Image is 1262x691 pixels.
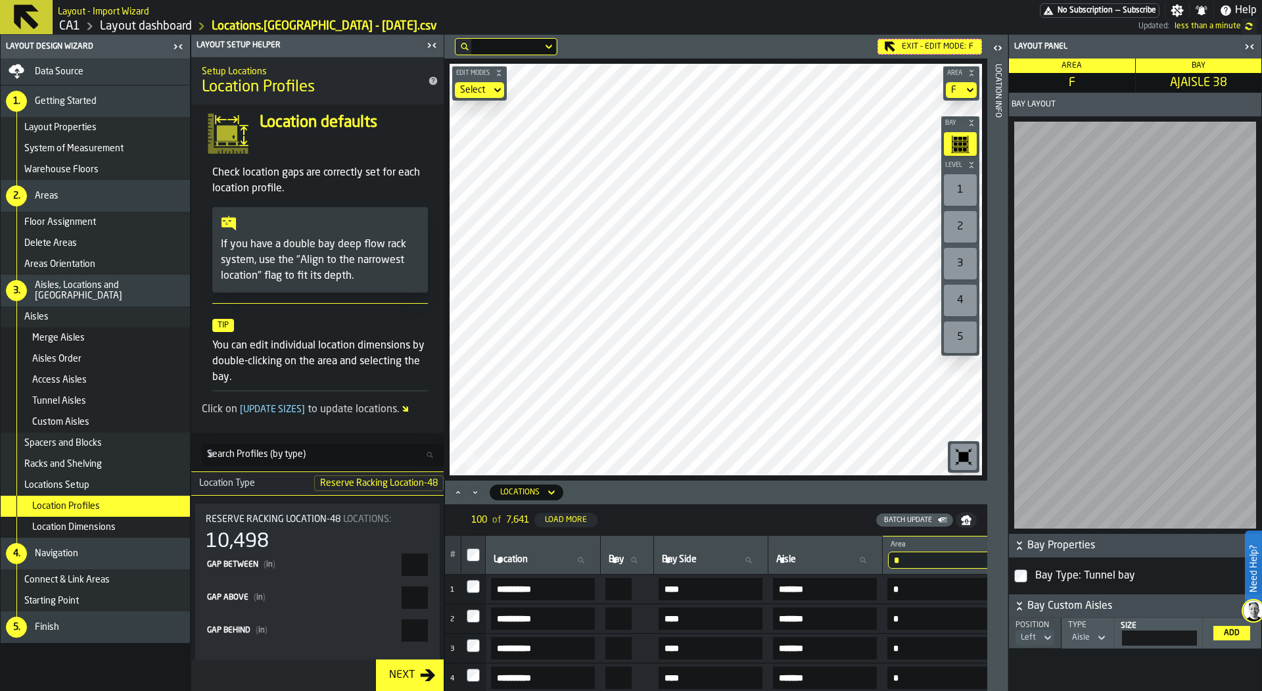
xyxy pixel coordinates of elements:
[452,66,507,80] button: button-
[467,609,480,623] label: InputCheckbox-label-react-aria8174100788-:r7k9:
[1,454,190,475] li: menu Racks and Shelving
[1072,633,1090,642] div: DropdownMenuValue-
[941,245,979,282] div: button-toolbar-undefined
[207,449,306,460] span: label
[24,596,79,606] span: Starting Point
[605,608,632,630] input: 27-01-01-B-locationBay 27-01-01-B-locationBay
[1138,22,1169,31] span: Updated:
[941,130,979,158] div: button-toolbar-undefined
[773,578,877,600] label: input-value-
[450,486,466,499] button: Maximize
[202,64,412,77] h2: Sub Title
[491,552,595,569] input: label
[1040,3,1159,18] div: Menu Subscription
[191,35,444,57] header: Layout Setup Helper
[491,578,595,600] input: input-value- input-value-
[605,578,632,600] input: 27-01-01-A-locationBay 27-01-01-A-locationBay
[1,412,190,433] li: menu Custom Aisles
[500,488,540,497] div: DropdownMenuValue-locations
[943,162,965,169] span: Level
[1033,565,1253,586] div: InputCheckbox-react-aria8174100788-:r7qm:
[467,669,480,682] input: InputCheckbox-label-react-aria8174100788-:r7mb:
[1,159,190,180] li: menu Warehouse Floors
[450,586,454,594] span: 1
[1065,621,1107,630] div: Type
[32,522,116,533] span: Location Dimensions
[1021,633,1036,642] div: DropdownMenuValue-
[212,338,428,385] p: You can edit individual location dimensions by double-clicking on the area and selecting the bay.
[1,538,190,569] li: menu Navigation
[450,550,456,560] span: #
[3,42,169,51] div: Layout Design Wizard
[6,185,27,206] div: 2.
[1009,35,1261,59] header: Layout panel
[944,211,977,243] div: 2
[423,37,441,53] label: button-toggle-Close me
[659,552,762,569] input: label
[659,578,762,600] label: input-value-
[471,515,487,525] span: 100
[887,578,991,600] label: input-value-
[773,608,877,630] input: input-value- input-value-
[1,117,190,138] li: menu Layout Properties
[491,637,595,659] label: input-value-
[1027,538,1259,554] span: Bay Properties
[32,333,85,343] span: Merge Aisles
[1,569,190,590] li: menu Connect & Link Areas
[202,402,438,417] div: Click on to update locations.
[490,485,563,500] div: DropdownMenuValue-locations
[32,501,100,512] span: Location Profiles
[1040,3,1159,18] a: link-to-/wh/i/76e2a128-1b54-4d66-80d4-05ae4c277723/pricing/
[609,554,624,565] span: label
[605,667,632,689] input: 27-01-02-B-locationBay 27-01-02-B-locationBay
[6,543,27,564] div: 4.
[206,530,269,554] div: 10,498
[1009,534,1261,558] button: button-
[207,627,250,634] span: Gap behind
[254,594,256,602] span: (
[263,594,266,602] span: )
[945,70,965,77] span: Area
[35,66,83,77] span: Data Source
[774,552,877,569] input: label
[956,512,977,528] button: button-
[944,248,977,279] div: 3
[659,578,762,600] input: input-value- input-value-
[6,617,27,638] div: 5.
[402,586,428,609] input: react-aria8174100788-:r3bn: react-aria8174100788-:r3bn:
[6,280,27,301] div: 3.
[534,513,597,527] button: button-Load More
[1138,76,1259,90] span: AJAISLE 38
[773,637,877,659] label: input-value-
[494,554,528,565] span: label
[776,554,796,565] span: label
[953,446,974,467] svg: Reset zoom and position
[1192,62,1205,70] span: Bay
[659,637,762,659] label: input-value-
[206,514,429,525] div: Title
[659,637,762,659] input: input-value- input-value-
[450,616,454,623] span: 2
[943,66,979,80] button: button-
[1115,6,1120,15] span: —
[1009,594,1261,618] button: button-
[659,667,762,689] input: input-value- input-value-
[1012,42,1240,51] div: Layout panel
[879,516,937,525] div: Batch Update
[659,667,762,689] label: input-value-
[450,646,454,653] span: 3
[467,580,480,593] input: InputCheckbox-label-react-aria8174100788-:r7j8:
[1213,626,1250,640] button: button-Add
[1,85,190,117] li: menu Getting Started
[944,285,977,316] div: 4
[941,208,979,245] div: button-toolbar-undefined
[59,19,80,34] a: link-to-/wh/i/76e2a128-1b54-4d66-80d4-05ae4c277723
[24,312,49,322] span: Aisles
[887,667,991,689] input: input-value- input-value-
[452,446,526,473] a: logo-header
[1119,621,1197,646] label: react-aria8174100788-:r7qo:
[202,444,444,466] input: label
[1,517,190,538] li: menu Location Dimensions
